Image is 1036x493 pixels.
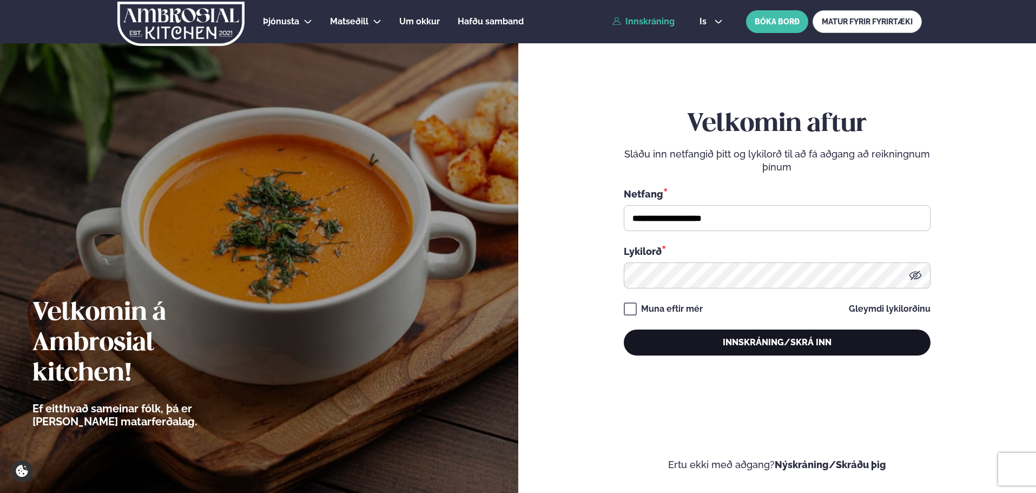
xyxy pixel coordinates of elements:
[624,148,931,174] p: Sláðu inn netfangið þitt og lykilorð til að fá aðgang að reikningnum þínum
[624,187,931,201] div: Netfang
[813,10,922,33] a: MATUR FYRIR FYRIRTÆKI
[32,298,257,389] h2: Velkomin á Ambrosial kitchen!
[624,109,931,140] h2: Velkomin aftur
[11,460,33,482] a: Cookie settings
[849,305,931,313] a: Gleymdi lykilorðinu
[612,17,675,27] a: Innskráning
[624,330,931,356] button: Innskráning/Skrá inn
[32,402,257,428] p: Ef eitthvað sameinar fólk, þá er [PERSON_NAME] matarferðalag.
[551,458,1004,471] p: Ertu ekki með aðgang?
[746,10,808,33] button: BÓKA BORÐ
[458,15,524,28] a: Hafðu samband
[330,15,368,28] a: Matseðill
[458,16,524,27] span: Hafðu samband
[399,16,440,27] span: Um okkur
[775,459,886,470] a: Nýskráning/Skráðu þig
[116,2,246,46] img: logo
[399,15,440,28] a: Um okkur
[263,15,299,28] a: Þjónusta
[700,17,710,26] span: is
[691,17,731,26] button: is
[330,16,368,27] span: Matseðill
[624,244,931,258] div: Lykilorð
[263,16,299,27] span: Þjónusta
